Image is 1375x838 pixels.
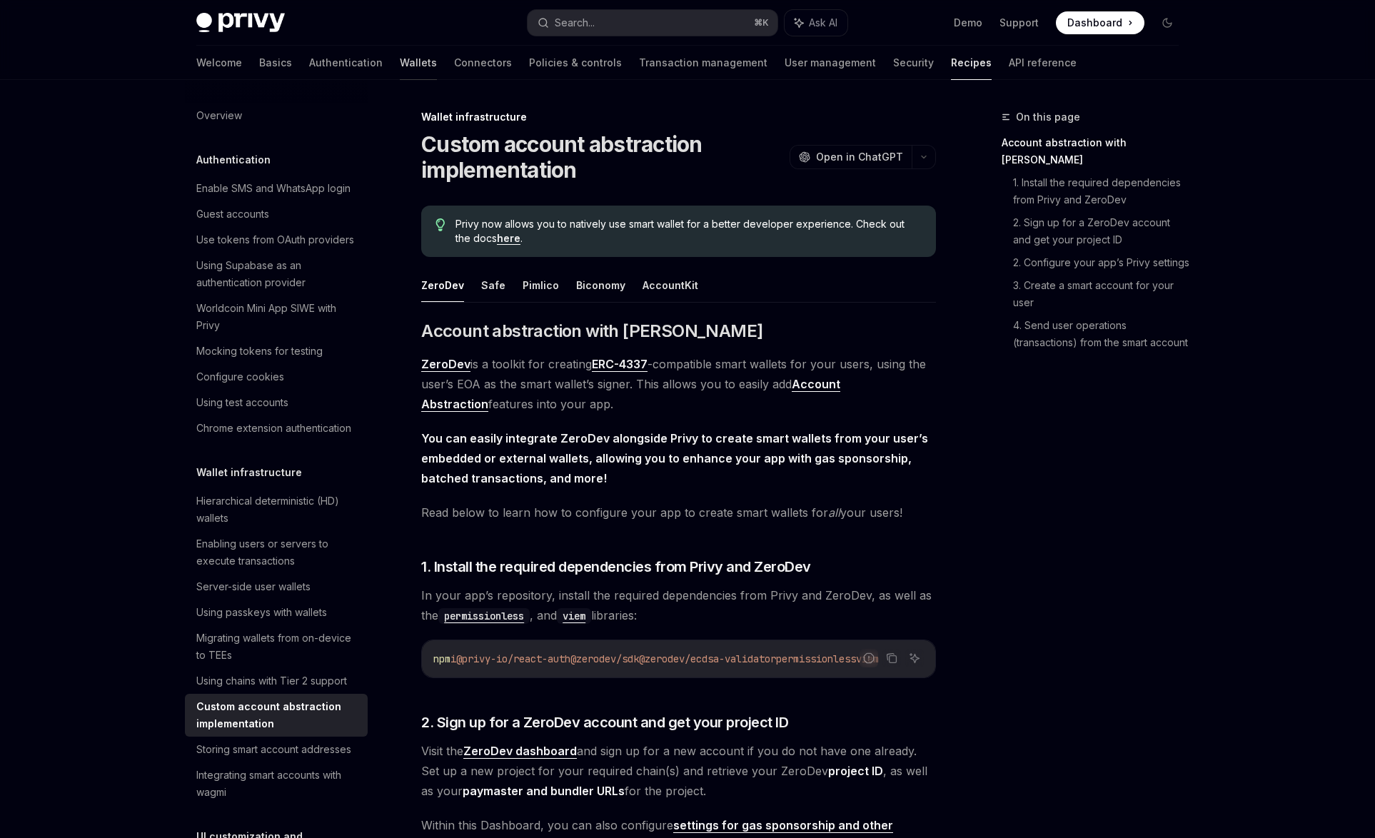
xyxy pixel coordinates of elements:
a: ZeroDev dashboard [463,744,577,759]
a: Configure cookies [185,364,368,390]
a: 3. Create a smart account for your user [1013,274,1190,314]
button: Copy the contents from the code block [882,649,901,667]
h5: Wallet infrastructure [196,464,302,481]
button: Toggle dark mode [1156,11,1179,34]
code: viem [557,608,591,624]
span: Visit the and sign up for a new account if you do not have one already. Set up a new project for ... [421,741,936,801]
a: Welcome [196,46,242,80]
a: Security [893,46,934,80]
div: Worldcoin Mini App SIWE with Privy [196,300,359,334]
span: @zerodev/ecdsa-validator [639,652,776,665]
img: dark logo [196,13,285,33]
a: here [497,232,520,245]
a: Policies & controls [529,46,622,80]
a: 1. Install the required dependencies from Privy and ZeroDev [1013,171,1190,211]
a: Recipes [951,46,992,80]
strong: paymaster and bundler URLs [463,784,625,798]
button: Search...⌘K [528,10,777,36]
a: Chrome extension authentication [185,415,368,441]
span: Privy now allows you to natively use smart wallet for a better developer experience. Check out th... [455,217,922,246]
a: Worldcoin Mini App SIWE with Privy [185,296,368,338]
a: Dashboard [1056,11,1144,34]
span: npm [433,652,450,665]
a: Overview [185,103,368,128]
span: ⌘ K [754,17,769,29]
a: 2. Configure your app’s Privy settings [1013,251,1190,274]
a: viem [557,608,591,622]
a: permissionless [438,608,530,622]
a: Use tokens from OAuth providers [185,227,368,253]
div: Configure cookies [196,368,284,385]
div: Chrome extension authentication [196,420,351,437]
a: Using test accounts [185,390,368,415]
a: Connectors [454,46,512,80]
div: Using Supabase as an authentication provider [196,257,359,291]
button: Report incorrect code [860,649,878,667]
span: Dashboard [1067,16,1122,30]
a: Enabling users or servers to execute transactions [185,531,368,574]
div: Server-side user wallets [196,578,311,595]
a: API reference [1009,46,1077,80]
button: Ask AI [905,649,924,667]
svg: Tip [435,218,445,231]
div: Migrating wallets from on-device to TEEs [196,630,359,664]
div: Enable SMS and WhatsApp login [196,180,351,197]
button: ZeroDev [421,268,464,302]
div: Search... [555,14,595,31]
strong: You can easily integrate ZeroDev alongside Privy to create smart wallets from your user’s embedde... [421,431,928,485]
a: Guest accounts [185,201,368,227]
strong: ZeroDev dashboard [463,744,577,758]
div: Guest accounts [196,206,269,223]
span: is a toolkit for creating -compatible smart wallets for your users, using the user’s EOA as the s... [421,354,936,414]
a: 2. Sign up for a ZeroDev account and get your project ID [1013,211,1190,251]
strong: project ID [828,764,883,778]
div: Overview [196,107,242,124]
a: Support [999,16,1039,30]
span: Account abstraction with [PERSON_NAME] [421,320,762,343]
span: Ask AI [809,16,837,30]
a: Integrating smart accounts with wagmi [185,762,368,805]
a: ZeroDev [421,357,470,372]
a: Enable SMS and WhatsApp login [185,176,368,201]
a: Server-side user wallets [185,574,368,600]
span: i [450,652,456,665]
h1: Custom account abstraction implementation [421,131,784,183]
span: On this page [1016,108,1080,126]
a: Authentication [309,46,383,80]
button: AccountKit [643,268,698,302]
em: all [828,505,840,520]
a: Wallets [400,46,437,80]
a: Migrating wallets from on-device to TEEs [185,625,368,668]
a: Demo [954,16,982,30]
span: In your app’s repository, install the required dependencies from Privy and ZeroDev, as well as th... [421,585,936,625]
a: Using chains with Tier 2 support [185,668,368,694]
button: Pimlico [523,268,559,302]
a: Basics [259,46,292,80]
h5: Authentication [196,151,271,168]
div: Using test accounts [196,394,288,411]
a: Using passkeys with wallets [185,600,368,625]
span: Read below to learn how to configure your app to create smart wallets for your users! [421,503,936,523]
button: Safe [481,268,505,302]
div: Wallet infrastructure [421,110,936,124]
span: permissionless [776,652,856,665]
button: Open in ChatGPT [790,145,912,169]
span: @zerodev/sdk [570,652,639,665]
button: Ask AI [785,10,847,36]
span: 1. Install the required dependencies from Privy and ZeroDev [421,557,811,577]
div: Using passkeys with wallets [196,604,327,621]
a: Hierarchical deterministic (HD) wallets [185,488,368,531]
a: Using Supabase as an authentication provider [185,253,368,296]
span: @privy-io/react-auth [456,652,570,665]
a: Mocking tokens for testing [185,338,368,364]
a: Storing smart account addresses [185,737,368,762]
div: Custom account abstraction implementation [196,698,359,732]
a: Account abstraction with [PERSON_NAME] [1002,131,1190,171]
a: Custom account abstraction implementation [185,694,368,737]
div: Hierarchical deterministic (HD) wallets [196,493,359,527]
div: Mocking tokens for testing [196,343,323,360]
div: Use tokens from OAuth providers [196,231,354,248]
span: viem [856,652,879,665]
div: Using chains with Tier 2 support [196,672,347,690]
a: ERC-4337 [592,357,648,372]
